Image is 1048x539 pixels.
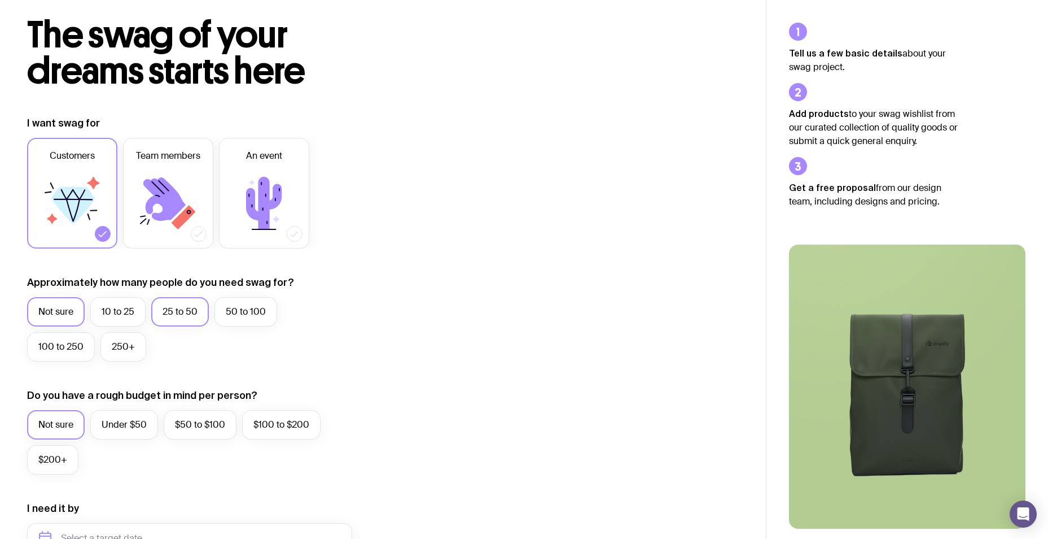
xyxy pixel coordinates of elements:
label: 250+ [100,332,146,362]
p: about your swag project. [789,46,958,74]
label: Do you have a rough budget in mind per person? [27,389,257,402]
span: Team members [136,149,200,163]
label: I need it by [27,502,79,515]
label: 25 to 50 [151,297,209,327]
label: $50 to $100 [164,410,236,440]
label: 100 to 250 [27,332,95,362]
label: $200+ [27,445,78,475]
p: from our design team, including designs and pricing. [789,181,958,208]
strong: Get a free proposal [789,182,876,193]
p: to your swag wishlist from our curated collection of quality goods or submit a quick general enqu... [789,107,958,148]
strong: Tell us a few basic details [789,48,902,58]
strong: Add products [789,108,849,119]
div: Open Intercom Messenger [1010,501,1037,528]
label: $100 to $200 [242,410,321,440]
span: Customers [50,149,95,163]
label: I want swag for [27,116,100,130]
label: Approximately how many people do you need swag for? [27,276,294,289]
span: An event [246,149,282,163]
label: Not sure [27,410,85,440]
label: Under $50 [90,410,158,440]
span: The swag of your dreams starts here [27,12,305,93]
label: 50 to 100 [214,297,277,327]
label: Not sure [27,297,85,327]
label: 10 to 25 [90,297,146,327]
